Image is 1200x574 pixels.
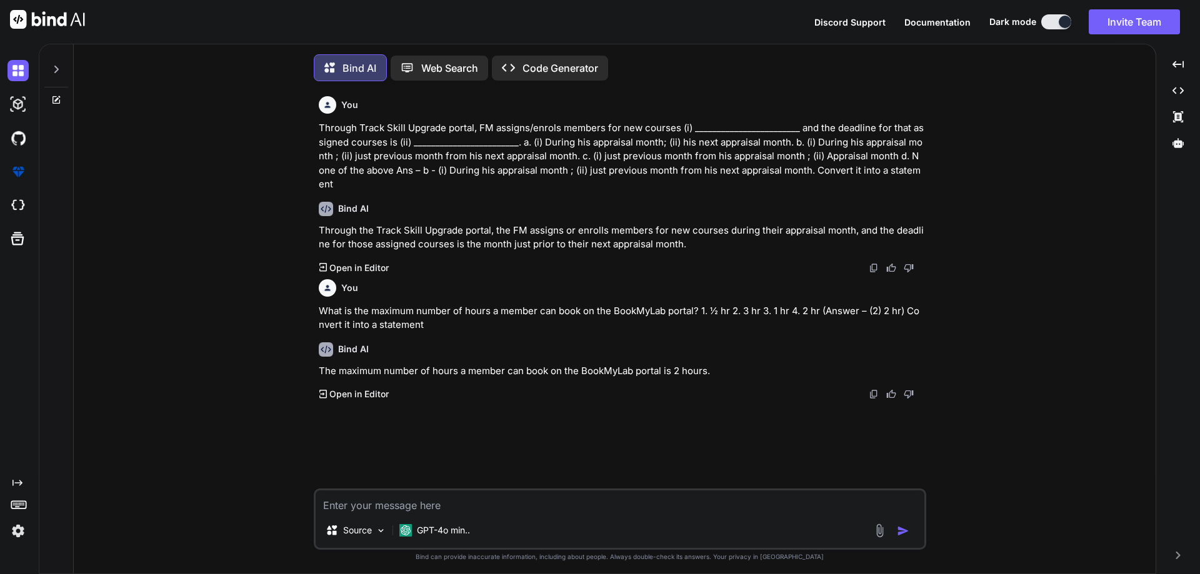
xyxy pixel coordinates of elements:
img: copy [869,389,879,399]
p: Bind AI [342,61,376,76]
img: githubDark [7,127,29,149]
span: Discord Support [814,17,886,27]
p: Bind can provide inaccurate information, including about people. Always double-check its answers.... [314,552,926,562]
img: icon [897,525,909,537]
img: dislike [904,263,914,273]
p: Code Generator [522,61,598,76]
img: darkAi-studio [7,94,29,115]
img: cloudideIcon [7,195,29,216]
img: premium [7,161,29,182]
p: Open in Editor [329,262,389,274]
p: Through Track Skill Upgrade portal, FM assigns/enrols members for new courses (i) _______________... [319,121,924,192]
button: Invite Team [1089,9,1180,34]
img: Bind AI [10,10,85,29]
img: settings [7,520,29,542]
h6: You [341,282,358,294]
img: like [886,263,896,273]
img: darkChat [7,60,29,81]
span: Dark mode [989,16,1036,28]
button: Documentation [904,16,971,29]
img: like [886,389,896,399]
p: The maximum number of hours a member can book on the BookMyLab portal is 2 hours. [319,364,924,379]
img: copy [869,263,879,273]
img: GPT-4o mini [399,524,412,537]
p: GPT-4o min.. [417,524,470,537]
img: attachment [872,523,887,538]
p: Through the Track Skill Upgrade portal, the FM assigns or enrolls members for new courses during ... [319,224,924,252]
h6: Bind AI [338,343,369,355]
img: dislike [904,389,914,399]
p: What is the maximum number of hours a member can book on the BookMyLab portal? 1. ½ hr 2. 3 hr 3.... [319,304,924,332]
h6: You [341,99,358,111]
span: Documentation [904,17,971,27]
p: Open in Editor [329,388,389,400]
p: Source [343,524,372,537]
img: Pick Models [376,525,386,536]
p: Web Search [421,61,478,76]
button: Discord Support [814,16,886,29]
h6: Bind AI [338,202,369,215]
